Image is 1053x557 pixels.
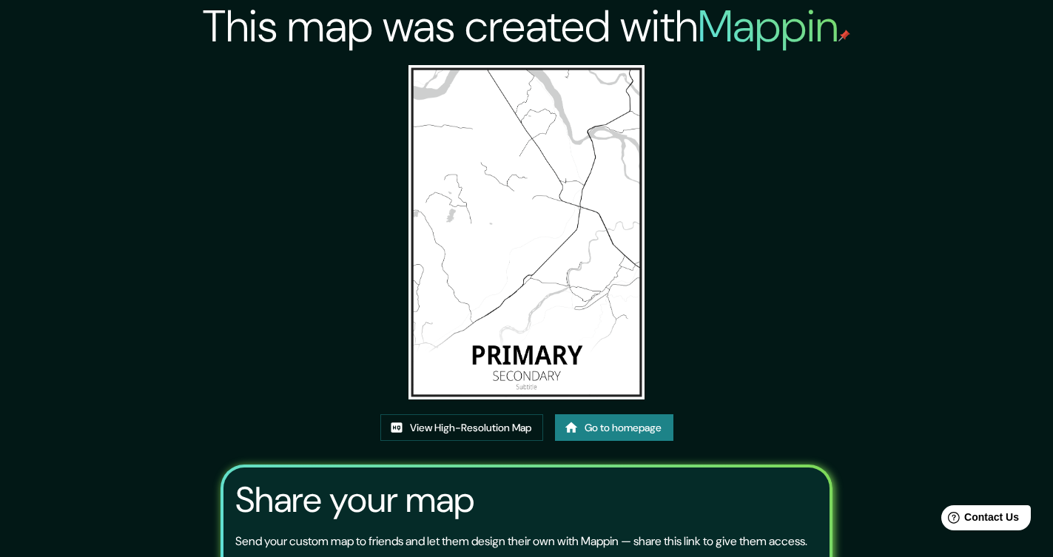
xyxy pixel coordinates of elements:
[235,479,474,521] h3: Share your map
[838,30,850,41] img: mappin-pin
[408,65,645,399] img: created-map
[380,414,543,442] a: View High-Resolution Map
[235,533,807,550] p: Send your custom map to friends and let them design their own with Mappin — share this link to gi...
[921,499,1037,541] iframe: Help widget launcher
[555,414,673,442] a: Go to homepage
